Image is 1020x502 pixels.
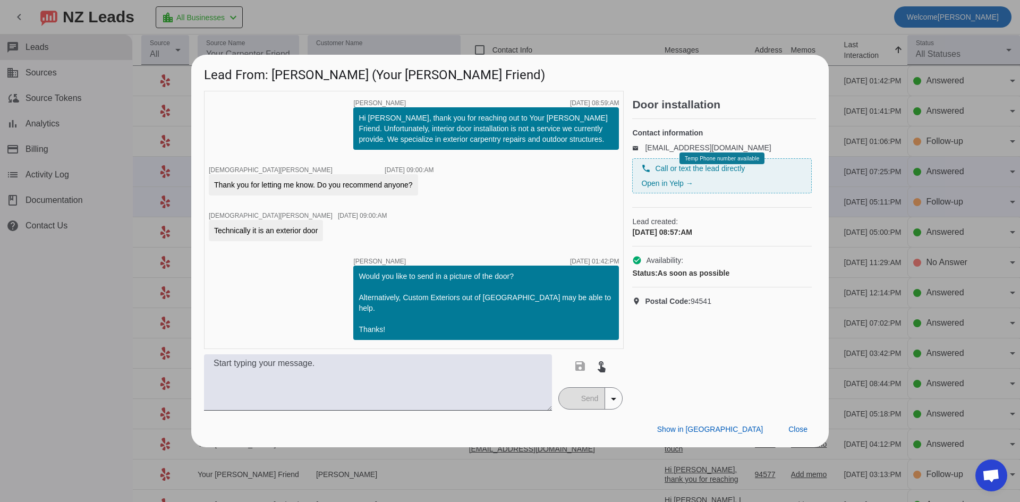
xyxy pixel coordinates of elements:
div: Technically it is an exterior door [214,225,318,236]
span: [DEMOGRAPHIC_DATA][PERSON_NAME] [209,166,333,174]
button: Close [780,420,816,439]
div: [DATE] 01:42:PM [570,258,619,265]
div: As soon as possible [632,268,812,278]
strong: Status: [632,269,657,277]
h1: Lead From: [PERSON_NAME] (Your [PERSON_NAME] Friend) [191,55,829,90]
span: Close [788,425,807,433]
span: Call or text the lead directly [655,163,745,174]
div: [DATE] 09:00:AM [338,212,387,219]
mat-icon: check_circle [632,256,642,265]
a: [EMAIL_ADDRESS][DOMAIN_NAME] [645,143,771,152]
span: Show in [GEOGRAPHIC_DATA] [657,425,763,433]
a: Open in Yelp → [641,179,693,188]
mat-icon: email [632,145,645,150]
mat-icon: arrow_drop_down [607,393,620,405]
mat-icon: location_on [632,297,645,305]
div: Hi [PERSON_NAME], thank you for reaching out to Your [PERSON_NAME] Friend. Unfortunately, interio... [359,113,614,144]
strong: Postal Code: [645,297,691,305]
span: [PERSON_NAME] [353,100,406,106]
div: Would you like to send in a picture of the door? Alternatively, Custom Exteriors out of [GEOGRAPH... [359,271,614,335]
h4: Contact information [632,127,812,138]
div: [DATE] 09:00:AM [385,167,433,173]
div: Thank you for letting me know. Do you recommend anyone? [214,180,413,190]
span: [PERSON_NAME] [353,258,406,265]
h2: Door installation [632,99,816,110]
button: Show in [GEOGRAPHIC_DATA] [649,420,771,439]
span: Temp Phone number available [685,156,759,161]
span: [DEMOGRAPHIC_DATA][PERSON_NAME] [209,212,333,219]
span: 94541 [645,296,711,307]
div: Open chat [975,460,1007,491]
mat-icon: touch_app [595,360,608,372]
div: [DATE] 08:57:AM [632,227,812,237]
div: [DATE] 08:59:AM [570,100,619,106]
span: Lead created: [632,216,812,227]
mat-icon: phone [641,164,651,173]
span: Availability: [646,255,683,266]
